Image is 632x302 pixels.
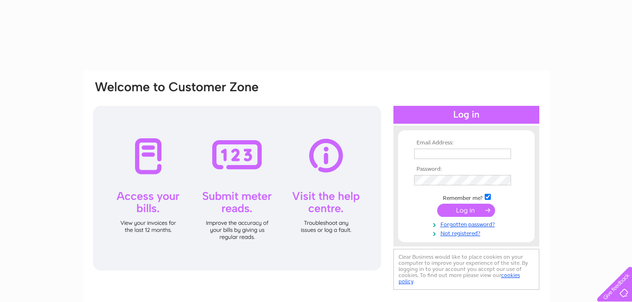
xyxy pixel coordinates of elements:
[393,249,539,290] div: Clear Business would like to place cookies on your computer to improve your experience of the sit...
[399,272,520,285] a: cookies policy
[412,140,521,146] th: Email Address:
[414,228,521,237] a: Not registered?
[414,219,521,228] a: Forgotten password?
[437,204,495,217] input: Submit
[412,166,521,173] th: Password:
[412,192,521,202] td: Remember me?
